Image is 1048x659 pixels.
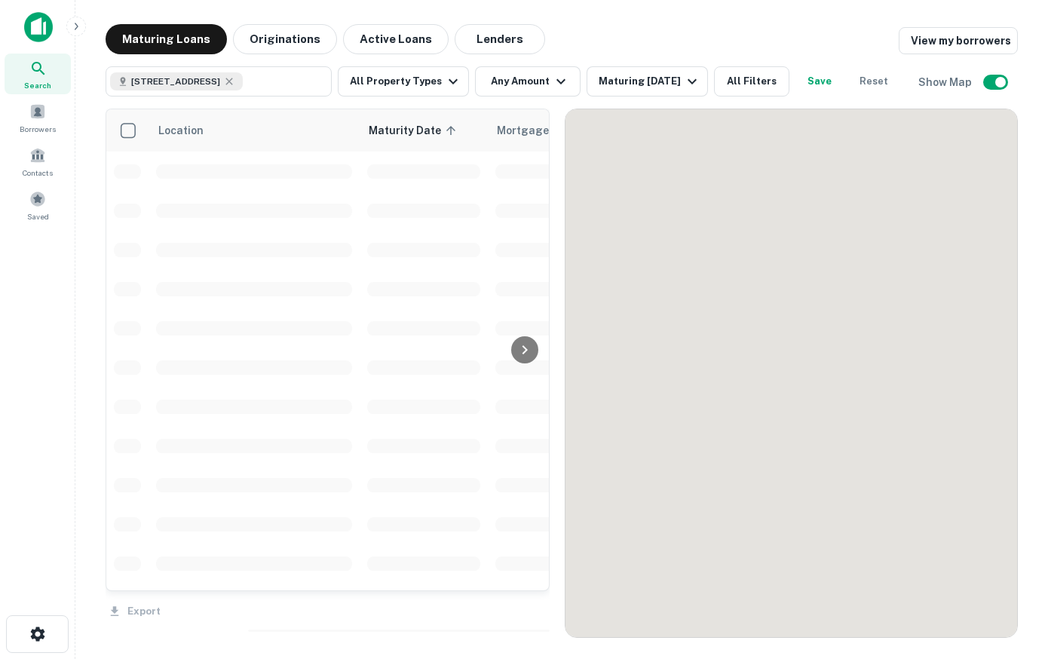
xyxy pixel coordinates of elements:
[106,24,227,54] button: Maturing Loans
[233,24,337,54] button: Originations
[24,12,53,42] img: capitalize-icon.png
[899,27,1018,54] a: View my borrowers
[338,66,469,97] button: All Property Types
[918,74,974,90] h6: Show Map
[27,210,49,222] span: Saved
[131,75,220,88] span: [STREET_ADDRESS]
[850,66,898,97] button: Reset
[5,141,71,182] a: Contacts
[795,66,844,97] button: Save your search to get updates of matches that match your search criteria.
[5,185,71,225] a: Saved
[587,66,708,97] button: Maturing [DATE]
[360,109,488,152] th: Maturity Date
[714,66,789,97] button: All Filters
[343,24,449,54] button: Active Loans
[149,109,360,152] th: Location
[973,538,1048,611] iframe: Chat Widget
[369,121,461,139] span: Maturity Date
[5,97,71,138] a: Borrowers
[488,109,654,152] th: Mortgage Amount
[455,24,545,54] button: Lenders
[497,121,611,139] span: Mortgage Amount
[24,79,51,91] span: Search
[565,109,1017,637] div: 0 0
[599,72,701,90] div: Maturing [DATE]
[20,123,56,135] span: Borrowers
[475,66,581,97] button: Any Amount
[23,167,53,179] span: Contacts
[158,121,204,139] span: Location
[5,54,71,94] a: Search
